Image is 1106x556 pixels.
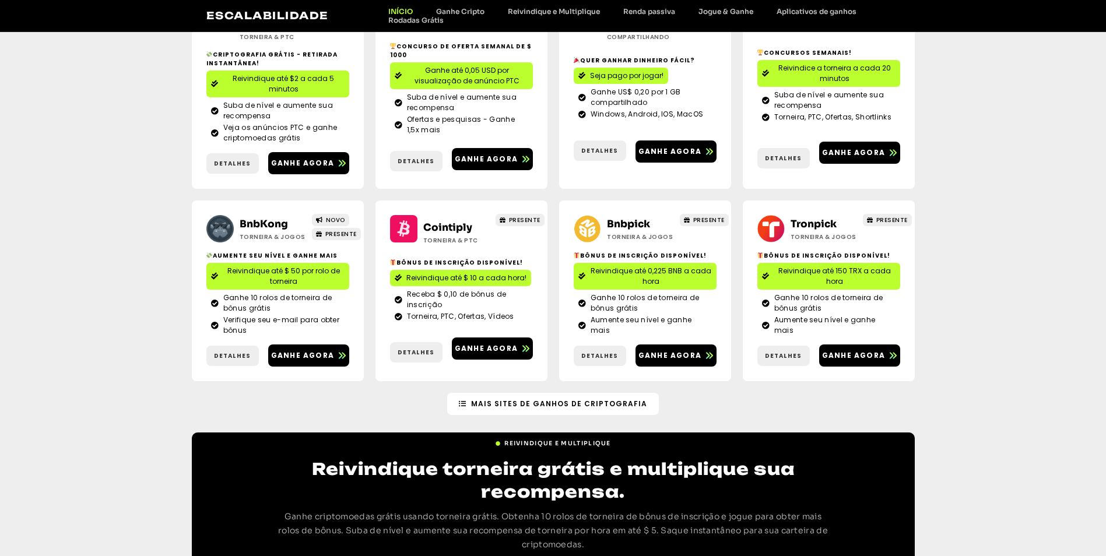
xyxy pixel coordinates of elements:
span: Detalhes [765,154,802,163]
span: Ganhe agora [455,343,518,354]
a: Reivindique até $2 a cada 5 minutos [206,71,349,97]
span: Torneira, PTC, Ofertas, Shortlinks [771,112,891,122]
img: 🎁 [574,252,580,258]
a: PRESENTE [312,228,361,240]
a: Aplicativos de ganhos [765,7,868,16]
a: Reivindice a torneira a cada 20 minutos [757,60,900,87]
h2: Torneira & PTC [240,33,313,41]
span: Reivindique até 150 TRX a cada hora [774,266,896,287]
a: Reivindique até $ 50 por rolo de torneira [206,263,349,290]
span: Ganhe 10 rolos de torneira de bônus grátis [771,293,896,314]
a: Reivindique até $ 10 a cada hora! [390,270,531,286]
a: INÍCIO [377,7,424,16]
p: Ganhe criptomoedas grátis usando torneira grátis. Obtenha 10 rolos de torneira de bônus de inscri... [273,510,833,551]
h2: Reivindique torneira grátis e multiplique sua recompensa. [273,458,833,503]
span: NOVO [326,216,345,224]
span: Detalhes [581,146,619,155]
a: NOVO [312,214,349,226]
a: PRESENTE [496,214,545,226]
font: Quer ganhar dinheiro fácil? [580,56,695,65]
img: 🎁 [757,252,763,258]
span: Ganhe agora [638,350,701,361]
span: Reivindique até $2 a cada 5 minutos [223,73,345,94]
span: Reivindique e Multiplique [504,439,611,448]
a: PRESENTE [863,214,912,226]
h2: Brincando & Compartilhando [607,24,680,41]
span: Windows, Android, IOS, MacOS [588,109,703,119]
nav: Menu [377,7,900,24]
span: Aumente seu nível e ganhe mais [771,315,896,336]
h2: Torneira & PTC [423,236,496,245]
span: Mais sites de ganhos de criptografia [471,399,647,409]
a: Ganhe agora [268,344,349,367]
span: Detalhes [214,351,251,360]
font: Concurso de oferta semanal de $ 1000 [390,42,532,59]
font: Criptografia grátis - Retirada instantânea! [206,50,338,68]
a: Escalabilidade [206,9,329,22]
a: Jogue & Ganhe [687,7,765,16]
span: Ganhe US$ 0,20 por 1 GB compartilhado [588,87,712,108]
span: Seja pago por jogar! [590,71,663,81]
a: Ganhe agora [635,344,717,367]
a: Detalhes [390,151,443,171]
span: Detalhes [398,157,435,166]
img: 🎁 [390,259,396,265]
span: Reivindique até 0,225 BNB a cada hora [590,266,712,287]
span: Veja os anúncios PTC e ganhe criptomoedas grátis [220,122,345,143]
span: Suba de nível e aumente sua recompensa [404,92,528,113]
span: Verifique seu e-mail para obter bônus [220,315,345,336]
a: Tronpick [791,218,837,230]
img: 💸 [206,51,212,57]
span: Ganhe agora [271,350,334,361]
a: PRESENTE [680,214,729,226]
span: Detalhes [765,351,802,360]
span: Ganhe 10 rolos de torneira de bônus grátis [588,293,712,314]
span: Suba de nível e aumente sua recompensa [220,100,345,121]
a: Detalhes [574,140,626,161]
a: Ganhe Cripto [424,7,496,16]
span: Ofertas e pesquisas - Ganhe 1,5x mais [404,114,528,135]
img: 🏆 [390,43,396,49]
a: Detalhes [390,342,443,363]
a: Cointiply [423,221,472,234]
span: Torneira, PTC, Ofertas, Vídeos [404,311,514,322]
span: Ganhe agora [822,350,885,361]
span: PRESENTE [509,216,540,224]
a: Detalhes [757,346,810,366]
a: Bnbpick [607,218,650,230]
a: Reivindique até 0,225 BNB a cada hora [574,263,717,290]
span: Reivindique até $ 10 a cada hora! [406,273,526,283]
a: Ganhe agora [268,152,349,174]
a: Ganhe agora [819,344,900,367]
font: Concursos semanais! [764,48,852,57]
img: 🏆 [757,50,763,55]
a: Reivindique até 150 TRX a cada hora [757,263,900,290]
a: Detalhes [206,153,259,174]
a: Ganhe agora [452,337,533,360]
span: Ganhe agora [455,154,518,164]
a: Mais sites de ganhos de criptografia [447,393,659,415]
font: Bônus de inscrição disponível! [764,251,890,260]
a: Ganhe agora [819,142,900,164]
font: Bônus de inscrição disponível! [580,251,707,260]
a: Reivindique e Multiplique [496,7,612,16]
span: PRESENTE [693,216,725,224]
span: Reivindice a torneira a cada 20 minutos [774,63,896,84]
span: Ganhe agora [822,147,885,158]
a: Ganhe até 0,05 USD por visualização de anúncio PTC [390,62,533,89]
a: Reivindique e Multiplique [495,434,611,448]
a: Renda passiva [612,7,687,16]
span: Detalhes [214,159,251,168]
a: Ganhe agora [452,148,533,170]
a: Detalhes [574,346,626,366]
h2: Torneira & Jogos [791,233,863,241]
span: PRESENTE [876,216,908,224]
img: 💸 [206,252,212,258]
span: Ganhe até 0,05 USD por visualização de anúncio PTC [406,65,528,86]
h2: Torneira & Jogos [607,233,680,241]
span: Detalhes [581,351,619,360]
font: Aumente seu nível e ganhe mais [213,251,338,260]
span: Ganhe agora [271,158,334,168]
span: Ganhe 10 rolos de torneira de bônus grátis [220,293,345,314]
a: Ganhe agora [635,140,717,163]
